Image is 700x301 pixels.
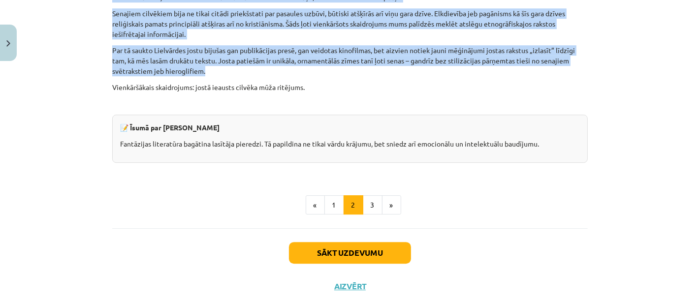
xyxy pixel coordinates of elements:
button: Aizvērt [331,281,369,291]
button: 2 [344,195,363,215]
nav: Page navigation example [112,195,588,215]
button: Sākt uzdevumu [289,242,411,264]
button: 1 [324,195,344,215]
p: Par tā saukto Lielvārdes jostu bijušas gan publikācijas presē, gan veidotas kinofilmas, bet aizvi... [112,45,588,76]
p: Senajiem cilvēkiem bija ne tikai citādi priekšstati par pasaules uzbūvi, būtiski atšķīrās arī viņ... [112,8,588,39]
p: Fantāzijas literatūra bagātina lasītāja pieredzi. Tā papildina ne tikai vārdu krājumu, bet sniedz... [120,139,580,149]
button: « [306,195,325,215]
p: 📝 [120,122,580,133]
p: Vienkāršākais skaidrojums: jostā ieausts cilvēka mūža ritējums. [112,82,588,92]
button: » [382,195,401,215]
button: 3 [363,195,382,215]
strong: Īsumā par [PERSON_NAME] [130,123,220,132]
img: icon-close-lesson-0947bae3869378f0d4975bcd49f059093ad1ed9edebbc8119c70593378902aed.svg [6,40,10,47]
